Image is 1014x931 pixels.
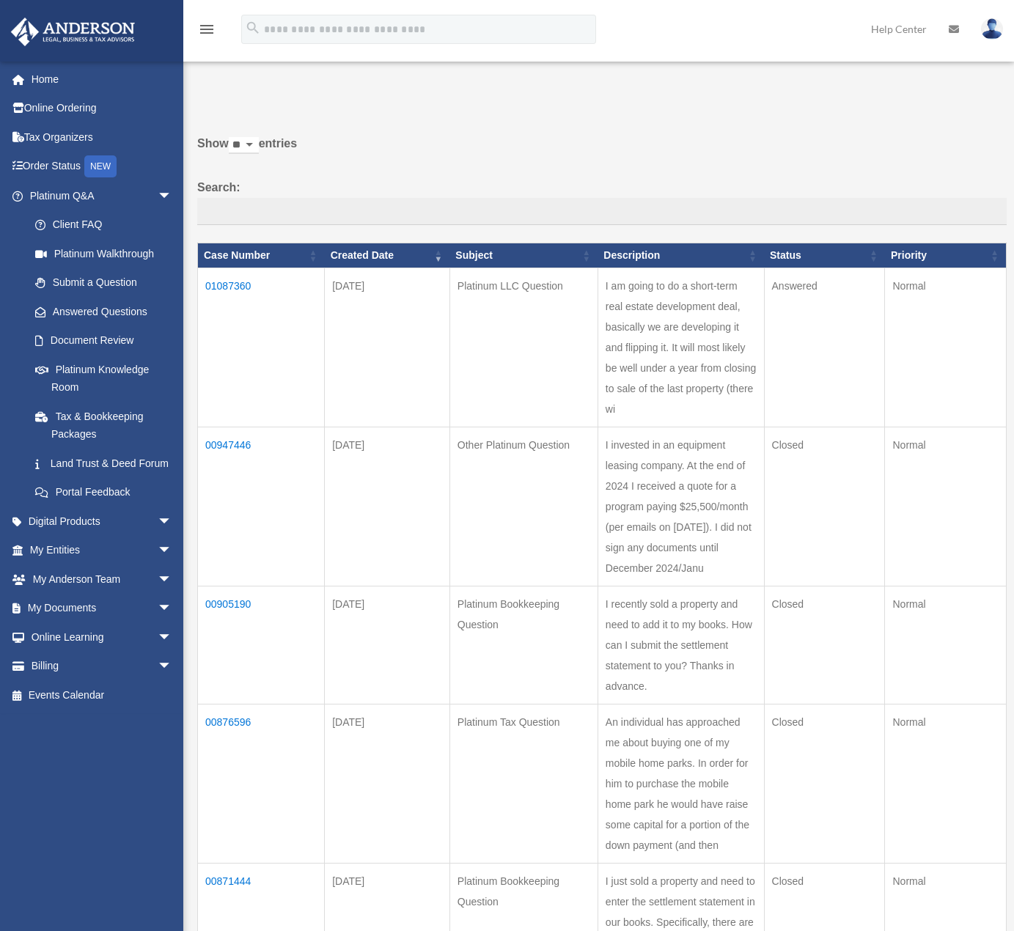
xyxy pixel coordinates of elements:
[325,427,450,586] td: [DATE]
[449,704,598,864] td: Platinum Tax Question
[197,177,1007,226] label: Search:
[10,122,194,152] a: Tax Organizers
[598,704,764,864] td: An individual has approached me about buying one of my mobile home parks. In order for him to pur...
[885,268,1007,427] td: Normal
[21,297,180,326] a: Answered Questions
[158,536,187,566] span: arrow_drop_down
[158,594,187,624] span: arrow_drop_down
[10,652,194,681] a: Billingarrow_drop_down
[764,243,885,268] th: Status: activate to sort column ascending
[598,243,764,268] th: Description: activate to sort column ascending
[10,622,194,652] a: Online Learningarrow_drop_down
[325,268,450,427] td: [DATE]
[10,564,194,594] a: My Anderson Teamarrow_drop_down
[158,652,187,682] span: arrow_drop_down
[198,704,325,864] td: 00876596
[84,155,117,177] div: NEW
[198,243,325,268] th: Case Number: activate to sort column ascending
[10,65,194,94] a: Home
[764,268,885,427] td: Answered
[449,427,598,586] td: Other Platinum Question
[21,268,187,298] a: Submit a Question
[325,243,450,268] th: Created Date: activate to sort column ascending
[449,243,598,268] th: Subject: activate to sort column ascending
[158,622,187,652] span: arrow_drop_down
[449,586,598,704] td: Platinum Bookkeeping Question
[158,564,187,595] span: arrow_drop_down
[598,427,764,586] td: I invested in an equipment leasing company. At the end of 2024 I received a quote for a program p...
[229,137,259,154] select: Showentries
[325,704,450,864] td: [DATE]
[198,268,325,427] td: 01087360
[764,586,885,704] td: Closed
[245,20,261,36] i: search
[21,402,187,449] a: Tax & Bookkeeping Packages
[981,18,1003,40] img: User Pic
[598,586,764,704] td: I recently sold a property and need to add it to my books. How can I submit the settlement statem...
[198,26,216,38] a: menu
[10,594,194,623] a: My Documentsarrow_drop_down
[10,152,194,182] a: Order StatusNEW
[598,268,764,427] td: I am going to do a short-term real estate development deal, basically we are developing it and fl...
[197,133,1007,169] label: Show entries
[885,427,1007,586] td: Normal
[21,210,187,240] a: Client FAQ
[158,507,187,537] span: arrow_drop_down
[885,586,1007,704] td: Normal
[158,181,187,211] span: arrow_drop_down
[21,478,187,507] a: Portal Feedback
[449,268,598,427] td: Platinum LLC Question
[10,680,194,710] a: Events Calendar
[10,94,194,123] a: Online Ordering
[885,243,1007,268] th: Priority: activate to sort column ascending
[885,704,1007,864] td: Normal
[21,355,187,402] a: Platinum Knowledge Room
[10,181,187,210] a: Platinum Q&Aarrow_drop_down
[7,18,139,46] img: Anderson Advisors Platinum Portal
[198,21,216,38] i: menu
[21,239,187,268] a: Platinum Walkthrough
[197,198,1007,226] input: Search:
[21,326,187,356] a: Document Review
[198,586,325,704] td: 00905190
[764,704,885,864] td: Closed
[21,449,187,478] a: Land Trust & Deed Forum
[325,586,450,704] td: [DATE]
[198,427,325,586] td: 00947446
[10,536,194,565] a: My Entitiesarrow_drop_down
[764,427,885,586] td: Closed
[10,507,194,536] a: Digital Productsarrow_drop_down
